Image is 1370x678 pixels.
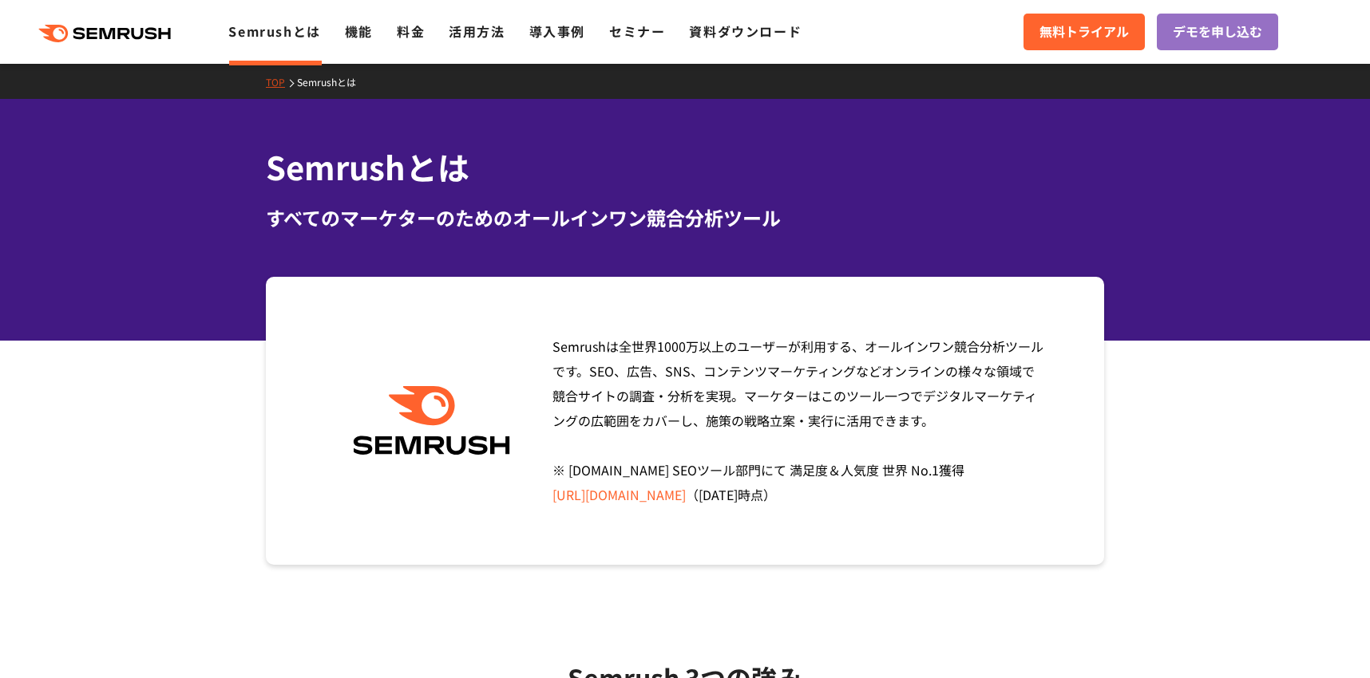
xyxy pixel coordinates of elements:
[609,22,665,41] a: セミナー
[449,22,505,41] a: 活用方法
[552,485,686,504] a: [URL][DOMAIN_NAME]
[266,75,297,89] a: TOP
[1039,22,1129,42] span: 無料トライアル
[397,22,425,41] a: 料金
[1024,14,1145,50] a: 無料トライアル
[266,203,1104,232] div: すべてのマーケターのためのオールインワン競合分析ツール
[297,75,368,89] a: Semrushとは
[552,337,1043,504] span: Semrushは全世界1000万以上のユーザーが利用する、オールインワン競合分析ツールです。SEO、広告、SNS、コンテンツマーケティングなどオンラインの様々な領域で競合サイトの調査・分析を実現...
[689,22,802,41] a: 資料ダウンロード
[345,386,518,455] img: Semrush
[1173,22,1262,42] span: デモを申し込む
[529,22,585,41] a: 導入事例
[1157,14,1278,50] a: デモを申し込む
[228,22,320,41] a: Semrushとは
[345,22,373,41] a: 機能
[266,144,1104,191] h1: Semrushとは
